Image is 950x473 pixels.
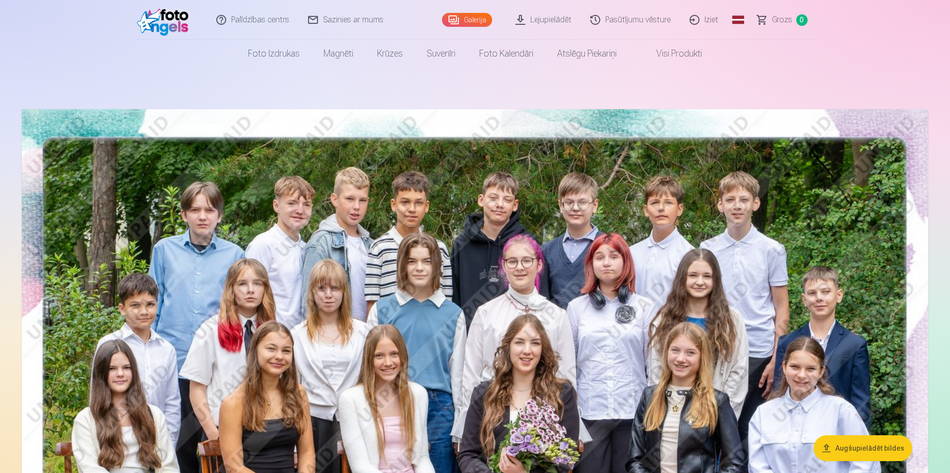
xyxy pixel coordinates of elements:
[772,14,792,26] span: Grozs
[236,40,312,68] a: Foto izdrukas
[545,40,629,68] a: Atslēgu piekariņi
[814,435,912,461] button: Augšupielādēt bildes
[796,14,808,26] span: 0
[137,4,194,36] img: /fa3
[442,13,492,27] a: Galerija
[365,40,415,68] a: Krūzes
[312,40,365,68] a: Magnēti
[467,40,545,68] a: Foto kalendāri
[415,40,467,68] a: Suvenīri
[629,40,714,68] a: Visi produkti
